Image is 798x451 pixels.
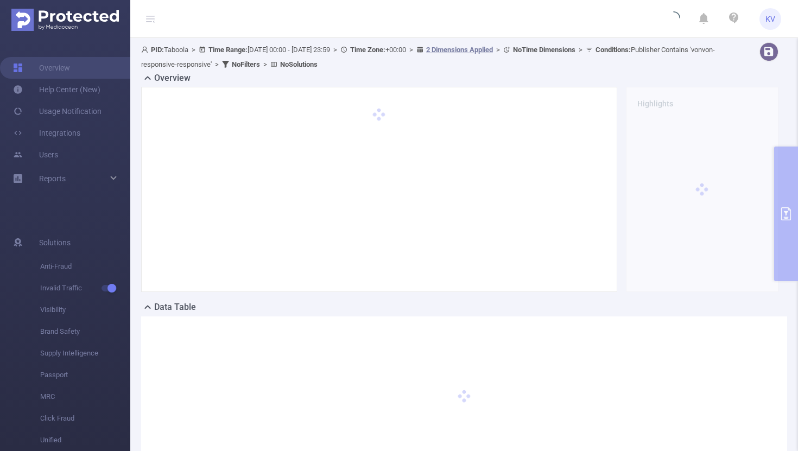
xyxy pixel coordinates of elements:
[154,301,196,314] h2: Data Table
[40,256,130,277] span: Anti-Fraud
[39,174,66,183] span: Reports
[513,46,575,54] b: No Time Dimensions
[154,72,191,85] h2: Overview
[40,386,130,408] span: MRC
[13,122,80,144] a: Integrations
[141,46,715,68] span: Taboola [DATE] 00:00 - [DATE] 23:59 +00:00
[575,46,586,54] span: >
[232,60,260,68] b: No Filters
[260,60,270,68] span: >
[40,342,130,364] span: Supply Intelligence
[493,46,503,54] span: >
[330,46,340,54] span: >
[39,168,66,189] a: Reports
[40,429,130,451] span: Unified
[141,46,151,53] i: icon: user
[667,11,680,27] i: icon: loading
[212,60,222,68] span: >
[280,60,318,68] b: No Solutions
[13,100,102,122] a: Usage Notification
[40,321,130,342] span: Brand Safety
[11,9,119,31] img: Protected Media
[13,57,70,79] a: Overview
[208,46,248,54] b: Time Range:
[596,46,631,54] b: Conditions :
[39,232,71,253] span: Solutions
[40,277,130,299] span: Invalid Traffic
[765,8,775,30] span: KV
[40,299,130,321] span: Visibility
[151,46,164,54] b: PID:
[40,408,130,429] span: Click Fraud
[350,46,385,54] b: Time Zone:
[13,79,100,100] a: Help Center (New)
[13,144,58,166] a: Users
[188,46,199,54] span: >
[426,46,493,54] u: 2 Dimensions Applied
[406,46,416,54] span: >
[40,364,130,386] span: Passport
